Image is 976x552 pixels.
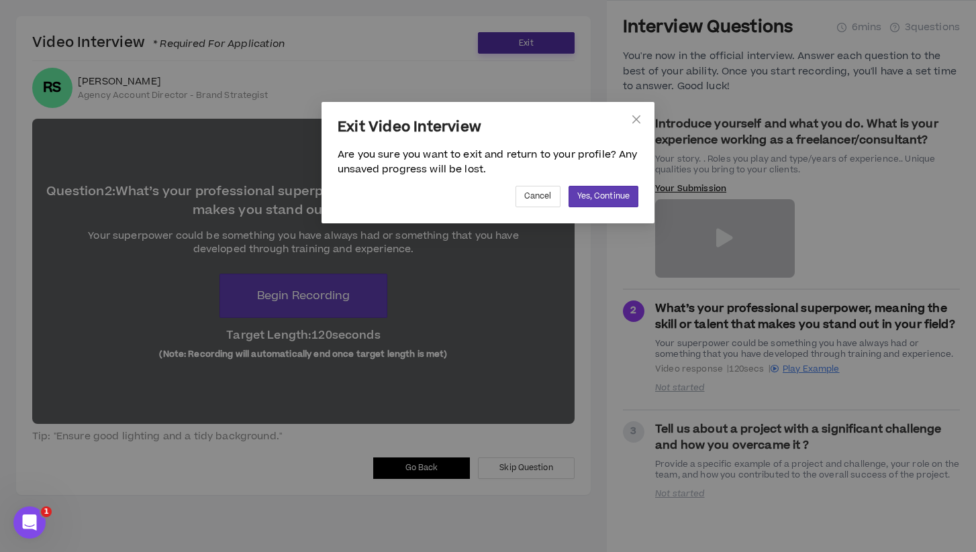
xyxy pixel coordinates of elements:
[631,114,642,125] span: close
[41,506,52,517] span: 1
[618,102,654,138] button: Close
[338,118,638,137] h4: Exit Video Interview
[516,186,560,207] button: Cancel
[524,190,552,203] span: Cancel
[569,186,638,207] button: Yes, Continue
[13,506,46,539] iframe: Intercom live chat
[338,148,638,178] p: Are you sure you want to exit and return to your profile? Any unsaved progress will be lost.
[577,190,630,203] span: Yes, Continue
